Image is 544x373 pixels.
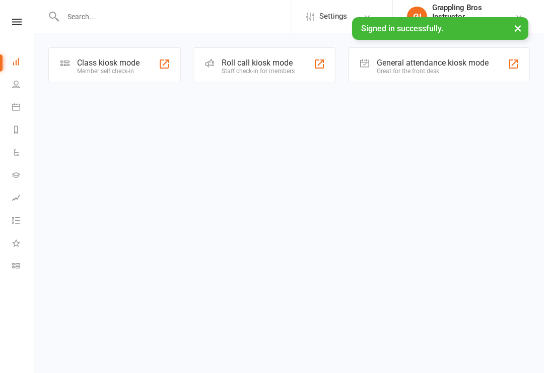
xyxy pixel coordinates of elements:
[377,58,489,68] div: General attendance kiosk mode
[12,51,35,74] a: Dashboard
[361,24,443,33] span: Signed in successfully.
[60,10,292,24] input: Search...
[12,119,35,142] a: Reports
[222,68,295,75] div: Staff check-in for members
[12,97,35,119] a: Calendar
[319,5,347,28] span: Settings
[432,3,515,21] div: Grappling Bros Instructor
[12,233,35,256] a: What's New
[12,188,35,210] a: Assessments
[77,58,140,68] div: Class kiosk mode
[509,17,527,39] button: ×
[222,58,295,68] div: Roll call kiosk mode
[12,256,35,278] a: Class kiosk mode
[407,7,427,27] div: GI
[12,74,35,97] a: People
[377,68,489,75] div: Great for the front desk
[77,68,140,75] div: Member self check-in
